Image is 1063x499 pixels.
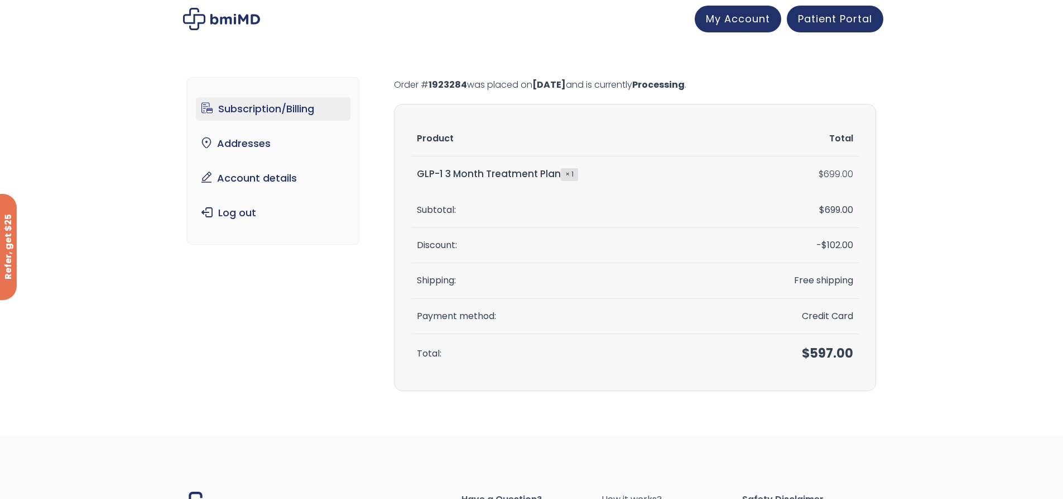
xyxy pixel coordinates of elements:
a: Patient Portal [787,6,883,32]
span: $ [802,345,810,362]
mark: Processing [632,78,685,91]
td: Free shipping [729,263,858,298]
th: Total: [411,334,729,374]
a: My Account [695,6,781,32]
span: $ [819,168,824,180]
span: 102.00 [821,239,853,251]
th: Subtotal: [411,193,729,228]
span: Patient Portal [798,12,872,26]
img: My account [183,8,260,30]
a: Account details [196,167,350,190]
strong: × 1 [561,168,578,180]
span: 699.00 [819,203,853,216]
mark: 1923284 [429,78,467,91]
span: $ [819,203,825,216]
th: Shipping: [411,263,729,298]
th: Product [411,121,729,156]
a: Log out [196,201,350,225]
a: Subscription/Billing [196,97,350,121]
th: Total [729,121,858,156]
nav: Account pages [187,77,359,245]
mark: [DATE] [532,78,566,91]
span: $ [821,239,827,251]
th: Discount: [411,228,729,263]
th: Payment method: [411,299,729,334]
span: 597.00 [802,345,853,362]
td: GLP-1 3 Month Treatment Plan [411,156,729,192]
span: My Account [706,12,770,26]
p: Order # was placed on and is currently . [394,77,876,93]
td: - [729,228,858,263]
a: Addresses [196,132,350,155]
bdi: 699.00 [819,168,853,180]
td: Credit Card [729,299,858,334]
